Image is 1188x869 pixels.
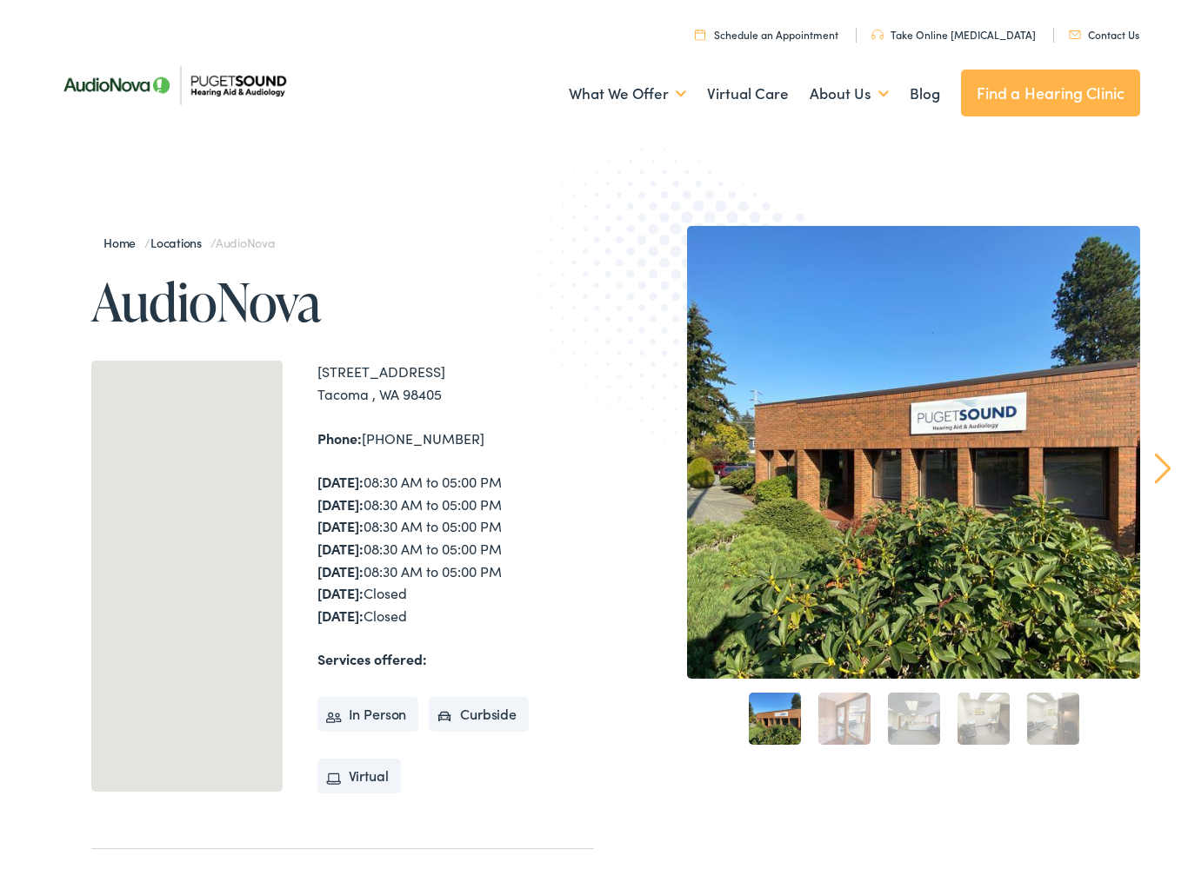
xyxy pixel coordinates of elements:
[317,471,594,627] div: 08:30 AM to 05:00 PM 08:30 AM to 05:00 PM 08:30 AM to 05:00 PM 08:30 AM to 05:00 PM 08:30 AM to 0...
[888,693,940,745] a: 3
[1027,693,1079,745] a: 5
[1069,27,1139,42] a: Contact Us
[91,273,594,330] h1: AudioNova
[1069,30,1081,39] img: utility icon
[958,693,1010,745] a: 4
[317,583,364,602] strong: [DATE]:
[695,29,705,40] img: utility icon
[216,234,275,251] span: AudioNova
[810,62,889,126] a: About Us
[910,62,940,126] a: Blog
[317,428,362,448] strong: Phone:
[818,693,871,745] a: 2
[103,234,275,251] span: / /
[317,649,427,668] strong: Services offered:
[317,561,364,580] strong: [DATE]:
[317,428,594,450] div: [PHONE_NUMBER]
[317,494,364,514] strong: [DATE]:
[317,759,401,793] li: Virtual
[871,30,884,40] img: utility icon
[429,697,529,732] li: Curbside
[150,234,210,251] a: Locations
[317,516,364,535] strong: [DATE]:
[317,697,419,732] li: In Person
[317,606,364,625] strong: [DATE]:
[695,27,838,42] a: Schedule an Appointment
[749,693,801,745] a: 1
[1155,453,1171,484] a: Next
[707,62,789,126] a: Virtual Care
[103,234,144,251] a: Home
[317,361,594,405] div: [STREET_ADDRESS] Tacoma , WA 98405
[569,62,686,126] a: What We Offer
[317,539,364,558] strong: [DATE]:
[961,70,1141,116] a: Find a Hearing Clinic
[317,472,364,491] strong: [DATE]:
[871,27,1036,42] a: Take Online [MEDICAL_DATA]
